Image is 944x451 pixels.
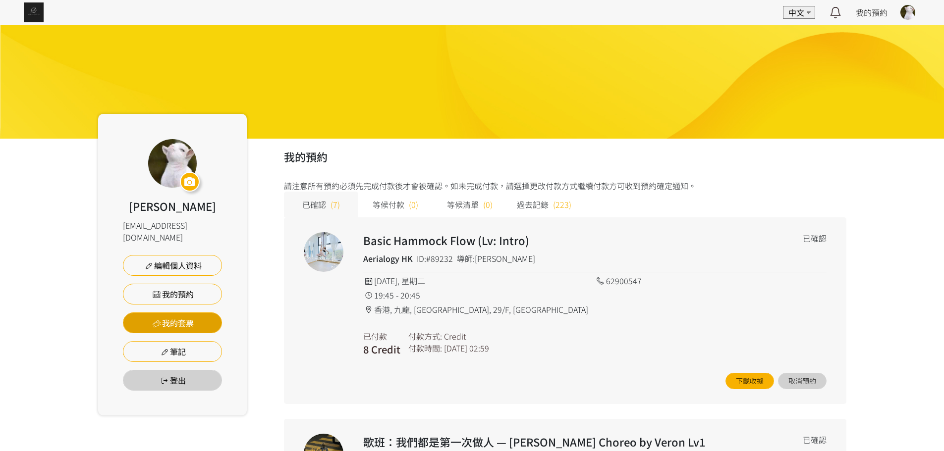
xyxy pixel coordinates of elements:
[363,434,734,450] h2: 歌班：我們都是第一次做人 — [PERSON_NAME] Choreo by Veron Lv1
[123,370,222,391] button: 登出
[363,342,400,357] h3: 8 Credit
[123,219,222,243] div: [EMAIL_ADDRESS][DOMAIN_NAME]
[447,199,479,210] span: 等候清單
[517,199,549,210] span: 過去記錄
[123,341,222,362] a: 筆記
[856,6,888,18] a: 我的預約
[363,275,595,287] div: [DATE], 星期二
[302,199,326,210] span: 已確認
[363,232,734,249] h2: Basic Hammock Flow (Lv: Intro)
[284,149,846,165] h2: 我的預約
[408,330,442,342] div: 付款方式:
[363,252,413,264] h4: Aerialogy HK
[123,284,222,304] a: 我的預約
[123,255,222,276] a: 編輯個人資料
[129,198,216,214] div: [PERSON_NAME]
[374,303,588,315] span: 香港, 九龍, [GEOGRAPHIC_DATA], 29/F, [GEOGRAPHIC_DATA]
[725,373,774,389] a: 下載收據
[803,232,827,244] div: 已確認
[444,342,489,354] div: [DATE] 02:59
[408,342,442,354] div: 付款時間:
[363,330,400,342] div: 已付款
[409,199,418,210] span: (0)
[363,289,595,301] div: 19:45 - 20:45
[123,312,222,333] a: 我的套票
[778,373,827,389] button: 取消預約
[444,330,466,342] div: Credit
[553,199,571,210] span: (223)
[803,434,827,446] div: 已確認
[331,199,340,210] span: (7)
[457,252,535,264] div: 導師:[PERSON_NAME]
[417,252,453,264] div: ID:#89232
[373,199,404,210] span: 等候付款
[483,199,493,210] span: (0)
[24,2,44,22] img: img_61c0148bb0266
